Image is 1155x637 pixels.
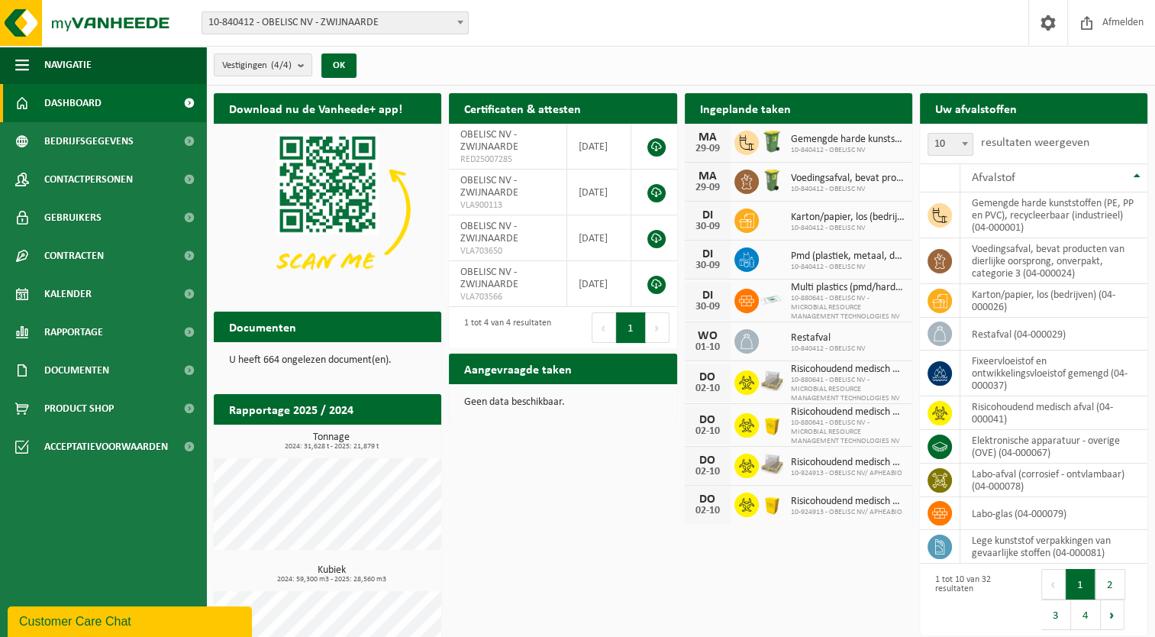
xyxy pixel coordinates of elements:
[791,282,905,294] span: Multi plastics (pmd/harde kunststoffen/spanbanden/eps/folie naturel/folie gemeng...
[791,376,905,403] span: 10-880641 - OBELISC NV - MICROBIAL RESOURCE MANAGEMENT TECHNOLOGIES NV
[685,93,806,123] h2: Ingeplande taken
[214,93,418,123] h2: Download nu de Vanheede+ app!
[960,430,1147,464] td: elektronische apparatuur - overige (OVE) (04-000067)
[221,576,441,584] span: 2024: 59,300 m3 - 2025: 28,560 m3
[960,464,1147,497] td: labo-afval (corrosief - ontvlambaar) (04-000078)
[791,185,905,194] span: 10-840412 - OBELISC NV
[692,426,723,437] div: 02-10
[271,60,292,70] count: (4/4)
[202,11,469,34] span: 10-840412 - OBELISC NV - ZWIJNAARDE
[791,263,905,272] span: 10-840412 - OBELISC NV
[460,245,555,257] span: VLA703650
[44,199,102,237] span: Gebruikers
[692,330,723,342] div: WO
[692,493,723,506] div: DO
[692,342,723,353] div: 01-10
[214,312,311,341] h2: Documenten
[960,284,1147,318] td: karton/papier, los (bedrijven) (04-000026)
[791,134,905,146] span: Gemengde harde kunststoffen (pe, pp en pvc), recycleerbaar (industrieel)
[692,183,723,193] div: 29-09
[567,215,631,261] td: [DATE]
[692,414,723,426] div: DO
[44,237,104,275] span: Contracten
[1095,569,1125,600] button: 2
[214,124,441,295] img: Download de VHEPlus App
[1071,600,1101,630] button: 4
[460,199,555,212] span: VLA900113
[44,428,168,466] span: Acceptatievoorwaarden
[692,248,723,260] div: DI
[692,371,723,383] div: DO
[44,275,92,313] span: Kalender
[692,506,723,516] div: 02-10
[972,172,1015,184] span: Afvalstof
[759,411,785,437] img: LP-SB-00050-HPE-22
[44,390,114,428] span: Product Shop
[460,221,518,244] span: OBELISC NV - ZWIJNAARDE
[460,154,555,166] span: RED25007285
[928,134,973,155] span: 10
[449,354,587,383] h2: Aangevraagde taken
[646,312,669,343] button: Next
[460,291,555,303] span: VLA703566
[44,160,133,199] span: Contactpersonen
[759,451,785,477] img: LP-PA-00000-WDN-11
[221,432,441,451] h3: Tonnage
[791,508,905,517] span: 10-924913 - OBELISC NV/ APHEABIO
[791,419,905,446] span: 10-880641 - OBELISC NV - MICROBIAL RESOURCE MANAGEMENT TECHNOLOGIES NV
[202,12,468,34] span: 10-840412 - OBELISC NV - ZWIJNAARDE
[692,302,723,312] div: 30-09
[928,567,1026,632] div: 1 tot 10 van 32 resultaten
[791,251,905,263] span: Pmd (plastiek, metaal, drankkartons) (bedrijven)
[692,454,723,467] div: DO
[791,364,905,376] span: Risicohoudend medisch afval
[44,122,134,160] span: Bedrijfsgegevens
[460,267,518,290] span: OBELISC NV - ZWIJNAARDE
[960,351,1147,396] td: fixeervloeistof en ontwikkelingsvloeistof gemengd (04-000037)
[692,221,723,232] div: 30-09
[960,192,1147,238] td: gemengde harde kunststoffen (PE, PP en PVC), recycleerbaar (industrieel) (04-000001)
[759,286,785,312] img: LP-SK-00500-LPE-16
[791,469,905,478] span: 10-924913 - OBELISC NV/ APHEABIO
[460,175,518,199] span: OBELISC NV - ZWIJNAARDE
[692,170,723,183] div: MA
[616,312,646,343] button: 1
[981,137,1089,149] label: resultaten weergeven
[692,383,723,394] div: 02-10
[221,565,441,584] h3: Kubiek
[692,131,723,144] div: MA
[8,603,255,637] iframe: chat widget
[791,332,866,344] span: Restafval
[1041,569,1066,600] button: Previous
[791,294,905,322] span: 10-880641 - OBELISC NV - MICROBIAL RESOURCE MANAGEMENT TECHNOLOGIES NV
[229,355,426,366] p: U heeft 664 ongelezen document(en).
[567,261,631,307] td: [DATE]
[960,530,1147,564] td: lege kunststof verpakkingen van gevaarlijke stoffen (04-000081)
[449,93,596,123] h2: Certificaten & attesten
[1041,600,1071,630] button: 3
[960,238,1147,284] td: voedingsafval, bevat producten van dierlijke oorsprong, onverpakt, categorie 3 (04-000024)
[457,311,551,344] div: 1 tot 4 van 4 resultaten
[692,289,723,302] div: DI
[928,133,973,156] span: 10
[321,53,357,78] button: OK
[759,128,785,154] img: WB-0240-HPE-GN-50
[791,457,905,469] span: Risicohoudend medisch afval
[920,93,1032,123] h2: Uw afvalstoffen
[692,467,723,477] div: 02-10
[567,124,631,170] td: [DATE]
[791,173,905,185] span: Voedingsafval, bevat producten van dierlijke oorsprong, onverpakt, categorie 3
[44,351,109,390] span: Documenten
[759,368,785,394] img: LP-PA-00000-WDN-11
[791,146,905,155] span: 10-840412 - OBELISC NV
[214,394,369,424] h2: Rapportage 2025 / 2024
[222,54,292,77] span: Vestigingen
[214,53,312,76] button: Vestigingen(4/4)
[1066,569,1095,600] button: 1
[44,46,92,84] span: Navigatie
[960,497,1147,530] td: labo-glas (04-000079)
[1101,600,1124,630] button: Next
[692,144,723,154] div: 29-09
[567,170,631,215] td: [DATE]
